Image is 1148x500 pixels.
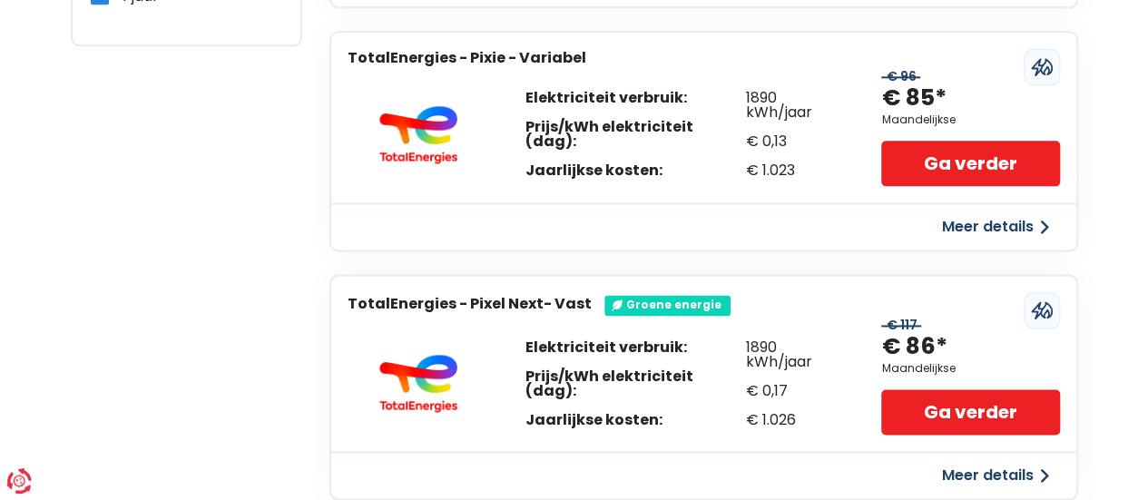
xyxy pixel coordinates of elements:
a: Ga verder [881,141,1059,186]
div: € 96 [881,69,920,84]
div: 1890 kWh/jaar [746,340,846,369]
div: Jaarlijkse kosten: [525,163,746,178]
div: Prijs/kWh elektriciteit (dag): [525,369,746,398]
h3: TotalEnergies - Pixel Next- Vast [348,295,592,312]
button: Meer details [931,459,1060,492]
img: TotalEnergies [364,354,473,412]
a: Ga verder [881,389,1059,435]
h3: TotalEnergies - Pixie - Variabel [348,49,586,66]
div: Elektriciteit verbruik: [525,91,746,105]
img: TotalEnergies [364,105,473,163]
div: € 117 [881,318,921,333]
div: € 86* [881,332,947,362]
div: 1890 kWh/jaar [746,91,846,120]
div: Maandelijkse [881,113,955,126]
div: € 0,13 [746,134,846,149]
div: Jaarlijkse kosten: [525,413,746,427]
div: € 1.023 [746,163,846,178]
div: € 85* [881,83,946,113]
div: Prijs/kWh elektriciteit (dag): [525,120,746,149]
div: Groene energie [604,295,731,315]
button: Meer details [931,211,1060,243]
div: Elektriciteit verbruik: [525,340,746,355]
div: € 1.026 [746,413,846,427]
div: Maandelijkse [881,362,955,375]
div: € 0,17 [746,384,846,398]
